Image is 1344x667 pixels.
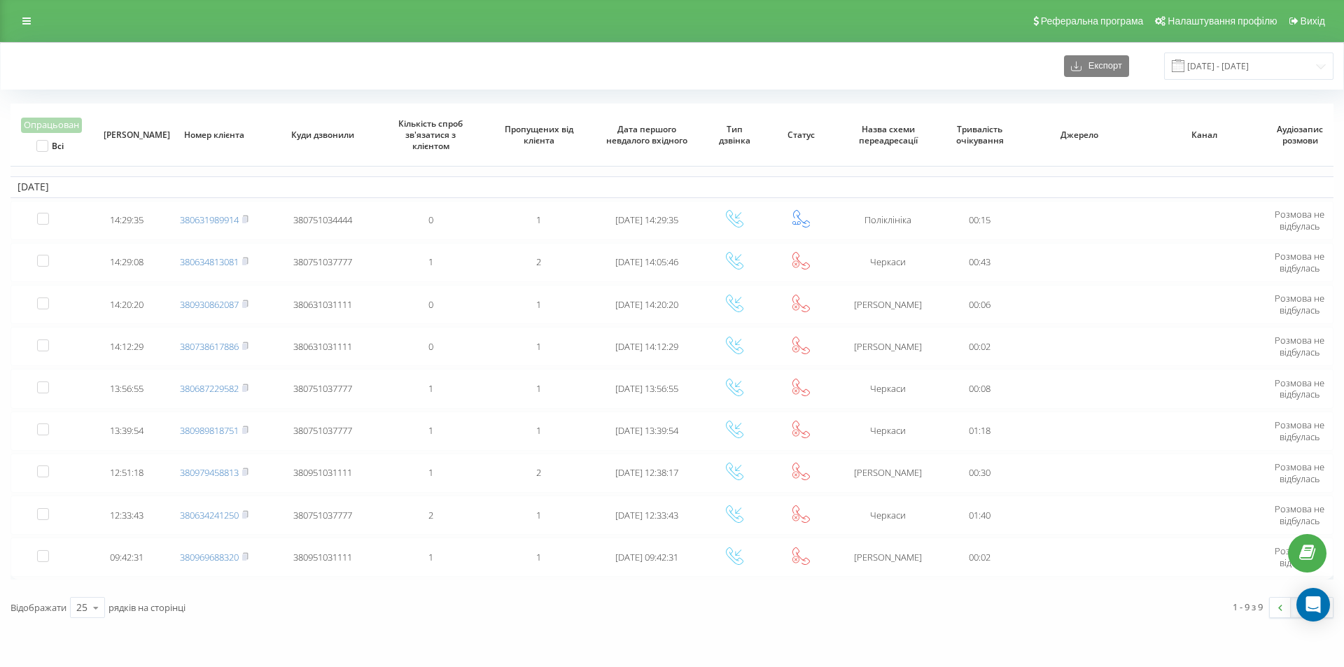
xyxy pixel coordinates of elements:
td: 00:30 [942,454,1017,493]
span: 1 [536,340,541,353]
span: Тип дзвінка [710,124,758,146]
span: Розмова не відбулась [1275,377,1324,401]
span: Розмова не відбулась [1275,250,1324,274]
span: 380751037777 [293,382,352,395]
a: 1 [1291,598,1312,617]
span: Дата першого невдалого вхідного [605,124,689,146]
td: Черкаси [834,412,943,451]
span: Розмова не відбулась [1275,419,1324,443]
span: Розмова не відбулась [1275,461,1324,485]
span: 1 [536,298,541,311]
td: 00:43 [942,243,1017,282]
td: 14:12:29 [94,327,160,366]
span: 2 [536,255,541,268]
a: 380979458813 [180,466,239,479]
span: Пропущених від клієнта [496,124,581,146]
span: [DATE] 12:33:43 [615,509,678,521]
td: 14:20:20 [94,285,160,324]
span: Налаштування профілю [1168,15,1277,27]
span: [DATE] 14:29:35 [615,213,678,226]
a: 380631989914 [180,213,239,226]
span: Кількість спроб зв'язатися з клієнтом [388,118,473,151]
td: 12:33:43 [94,496,160,535]
td: Черкаси [834,496,943,535]
span: [DATE] 13:39:54 [615,424,678,437]
a: 380634813081 [180,255,239,268]
span: 2 [428,509,433,521]
a: 380989818751 [180,424,239,437]
td: 13:56:55 [94,369,160,408]
td: Поліклініка [834,201,943,240]
span: Номер клієнта [172,129,257,141]
div: 1 - 9 з 9 [1233,600,1263,614]
span: 1 [428,382,433,395]
td: 00:08 [942,369,1017,408]
span: 380951031111 [293,466,352,479]
td: 01:40 [942,496,1017,535]
td: [DATE] [10,176,1333,197]
span: 1 [536,551,541,563]
span: Відображати [10,601,66,614]
a: 380738617886 [180,340,239,353]
span: 1 [536,382,541,395]
span: Розмова не відбулась [1275,334,1324,358]
span: 380751037777 [293,255,352,268]
a: 380687229582 [180,382,239,395]
span: [DATE] 14:20:20 [615,298,678,311]
span: [DATE] 13:56:55 [615,382,678,395]
span: 1 [536,509,541,521]
span: Куди дзвонили [280,129,365,141]
div: Open Intercom Messenger [1296,588,1330,622]
span: 0 [428,213,433,226]
span: Тривалість очікування [953,124,1007,146]
td: 00:06 [942,285,1017,324]
td: 01:18 [942,412,1017,451]
span: 1 [536,424,541,437]
span: 0 [428,340,433,353]
span: Джерело [1030,129,1129,141]
span: 380751037777 [293,424,352,437]
a: 380969688320 [180,551,239,563]
span: [DATE] 09:42:31 [615,551,678,563]
span: Розмова не відбулась [1275,208,1324,232]
td: 12:51:18 [94,454,160,493]
div: 25 [76,601,87,615]
span: 0 [428,298,433,311]
span: Канал [1154,129,1254,141]
td: Черкаси [834,243,943,282]
span: 1 [428,466,433,479]
td: 14:29:35 [94,201,160,240]
td: 14:29:08 [94,243,160,282]
td: 13:39:54 [94,412,160,451]
span: Статус [777,129,825,141]
span: 380631031111 [293,340,352,353]
span: Розмова не відбулась [1275,292,1324,316]
td: 09:42:31 [94,538,160,577]
span: 380751034444 [293,213,352,226]
span: Розмова не відбулась [1275,503,1324,527]
td: 00:02 [942,538,1017,577]
label: Всі [36,140,64,152]
span: 1 [428,551,433,563]
span: Розмова не відбулась [1275,545,1324,569]
td: 00:15 [942,201,1017,240]
td: 00:02 [942,327,1017,366]
span: [DATE] 14:05:46 [615,255,678,268]
span: 1 [428,255,433,268]
span: Вихід [1301,15,1325,27]
span: [DATE] 14:12:29 [615,340,678,353]
a: 380930862087 [180,298,239,311]
span: рядків на сторінці [108,601,185,614]
td: Черкаси [834,369,943,408]
span: 1 [536,213,541,226]
span: [PERSON_NAME] [104,129,151,141]
span: 380951031111 [293,551,352,563]
td: [PERSON_NAME] [834,327,943,366]
span: 1 [428,424,433,437]
span: Експорт [1081,61,1122,71]
span: 380751037777 [293,509,352,521]
td: [PERSON_NAME] [834,285,943,324]
td: [PERSON_NAME] [834,454,943,493]
span: Аудіозапис розмови [1277,124,1324,146]
a: 380634241250 [180,509,239,521]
